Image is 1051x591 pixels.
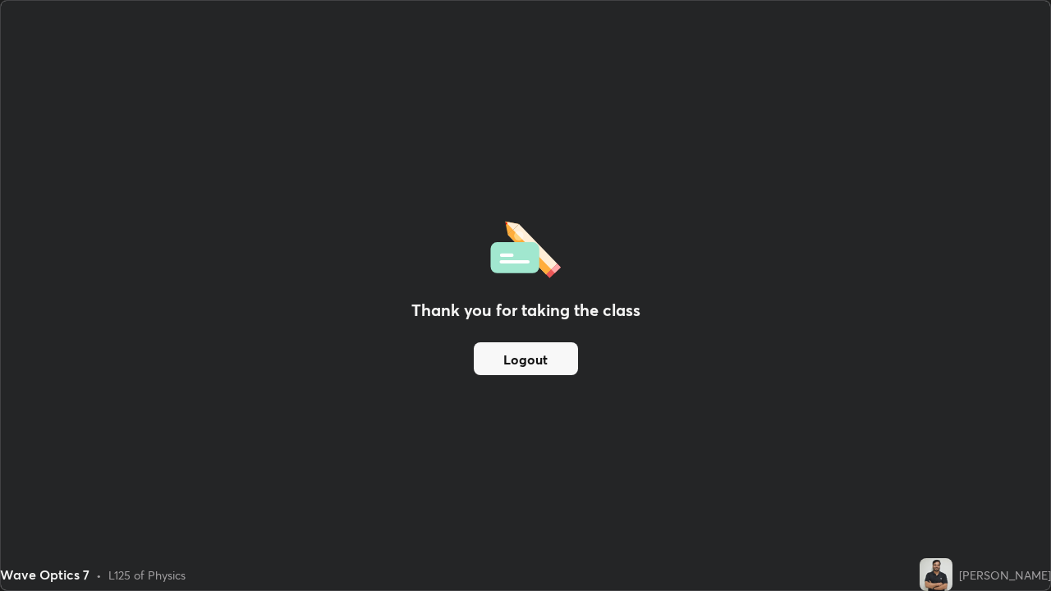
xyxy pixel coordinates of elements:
button: Logout [474,342,578,375]
div: [PERSON_NAME] [959,566,1051,584]
div: • [96,566,102,584]
img: offlineFeedback.1438e8b3.svg [490,216,561,278]
div: L125 of Physics [108,566,186,584]
h2: Thank you for taking the class [411,298,640,323]
img: 8cdd97b63f9a45b38e51b853d0e74598.jpg [920,558,952,591]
